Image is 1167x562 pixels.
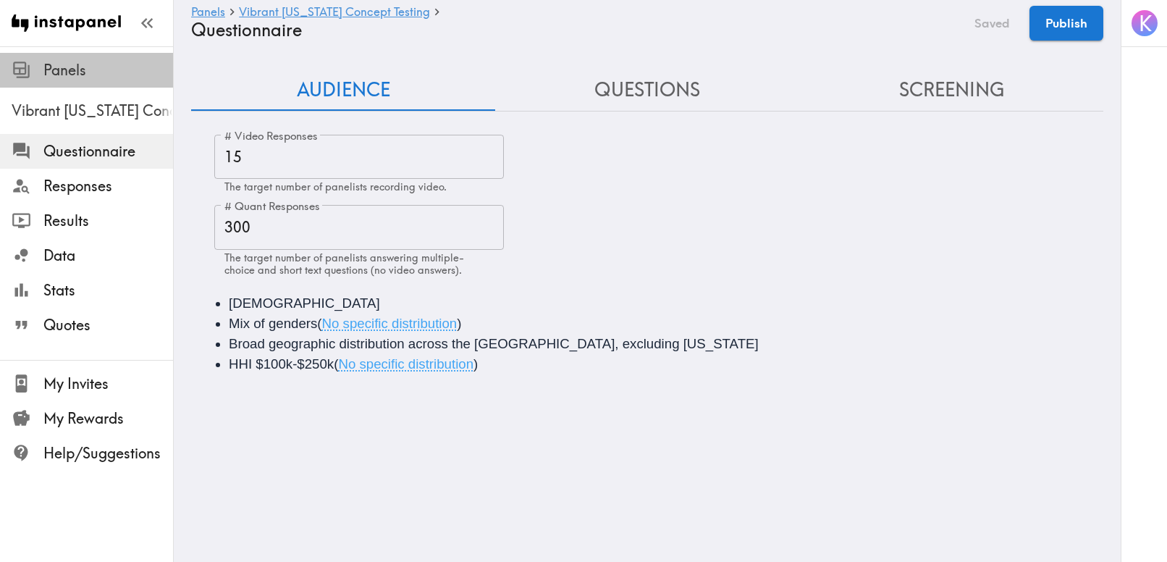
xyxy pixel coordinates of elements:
span: Questionnaire [43,141,173,162]
span: The target number of panelists answering multiple-choice and short text questions (no video answe... [224,251,464,277]
label: # Video Responses [224,128,318,144]
span: Quotes [43,315,173,335]
button: Screening [799,70,1103,111]
span: Panels [43,60,173,80]
span: My Invites [43,374,173,394]
span: Broad geographic distribution across the [GEOGRAPHIC_DATA], excluding [US_STATE] [229,336,759,351]
span: The target number of panelists recording video. [224,180,447,193]
span: Vibrant [US_STATE] Concept Testing [12,101,173,121]
div: Vibrant Arizona Concept Testing [12,101,173,121]
span: ) [473,356,478,372]
a: Vibrant [US_STATE] Concept Testing [239,6,430,20]
span: Data [43,246,173,266]
span: My Rewards [43,408,173,429]
span: Mix of genders [229,316,317,331]
span: [DEMOGRAPHIC_DATA] [229,295,380,311]
span: ( [334,356,338,372]
div: Questionnaire Audience/Questions/Screening Tab Navigation [191,70,1103,111]
button: Publish [1029,6,1103,41]
span: ) [457,316,461,331]
span: Stats [43,280,173,301]
button: Audience [191,70,495,111]
label: # Quant Responses [224,198,320,214]
h4: Questionnaire [191,20,955,41]
span: Responses [43,176,173,196]
span: Help/Suggestions [43,443,173,464]
button: Questions [495,70,799,111]
a: Panels [191,6,225,20]
span: No specific distribution [322,316,458,331]
span: HHI $100k-$250k [229,356,334,372]
div: Audience [191,276,1103,392]
span: ( [317,316,321,331]
span: K [1139,11,1152,36]
span: No specific distribution [338,356,473,372]
span: Results [43,211,173,231]
button: K [1130,9,1159,38]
